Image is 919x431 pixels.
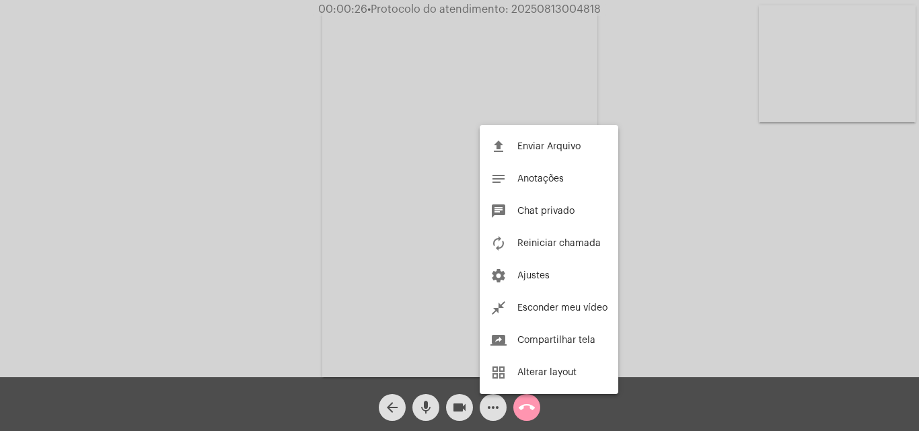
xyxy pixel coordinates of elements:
span: Ajustes [517,271,550,280]
span: Reiniciar chamada [517,239,601,248]
mat-icon: autorenew [490,235,507,251]
mat-icon: notes [490,171,507,187]
mat-icon: file_upload [490,139,507,155]
mat-icon: settings [490,268,507,284]
mat-icon: grid_view [490,364,507,381]
span: Compartilhar tela [517,336,595,345]
span: Esconder meu vídeo [517,303,608,313]
span: Anotações [517,174,564,184]
mat-icon: chat [490,203,507,219]
mat-icon: close_fullscreen [490,300,507,316]
mat-icon: screen_share [490,332,507,348]
span: Alterar layout [517,368,577,377]
span: Enviar Arquivo [517,142,581,151]
span: Chat privado [517,206,575,216]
